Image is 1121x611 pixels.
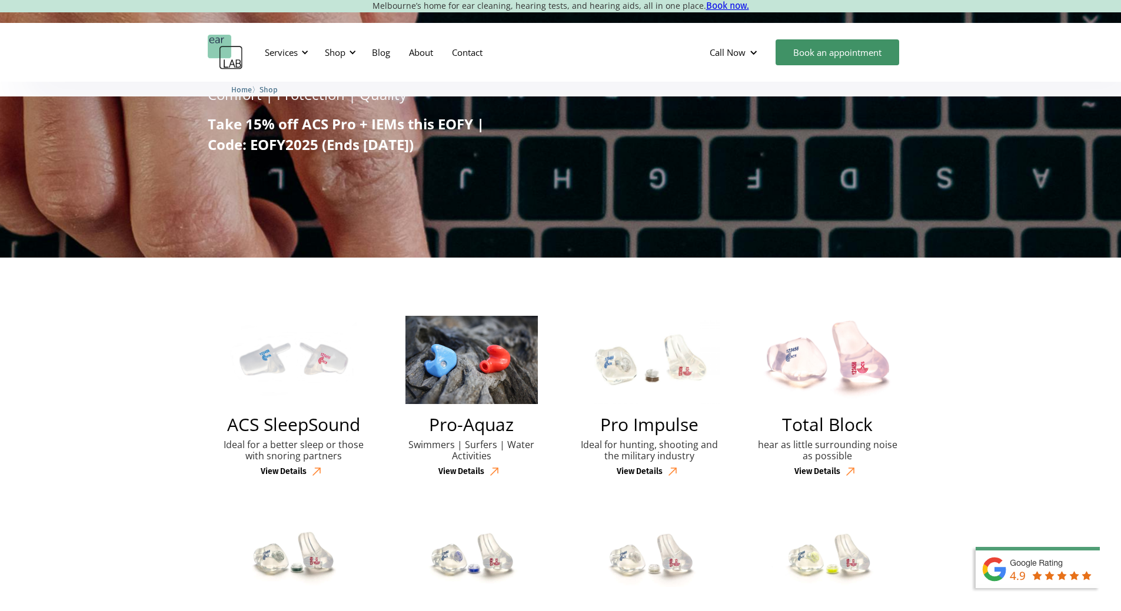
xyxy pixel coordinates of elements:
div: Call Now [710,46,746,58]
a: Blog [362,35,400,69]
img: ACS Pro 17 [586,515,714,603]
a: ACS SleepSoundACS SleepSoundIdeal for a better sleep or those with snoring partnersView Details [208,313,380,482]
img: ACS Pro 20 [763,515,892,603]
li: 〉 [231,84,260,96]
a: Book an appointment [776,39,899,65]
p: Ideal for a better sleep or those with snoring partners [219,439,368,462]
div: View Details [438,467,484,477]
div: View Details [617,467,663,477]
div: View Details [261,467,307,477]
a: Home [231,84,252,95]
p: hear as little surrounding noise as possible [753,439,902,462]
img: Total Block [761,316,894,404]
h2: ACS SleepSound [227,416,360,433]
a: Pro-AquazPro-AquazSwimmers | Surfers | Water ActivitiesView Details [385,313,558,482]
p: Swimmers | Surfers | Water Activities [397,439,546,462]
img: ACS Pro 10 [229,515,358,603]
a: Shop [260,84,278,95]
div: Shop [325,46,345,58]
img: Pro Impulse [579,316,720,404]
img: ACS Pro 15 [407,515,535,603]
h2: Pro Impulse [600,416,698,433]
a: About [400,35,443,69]
p: Ideal for hunting, shooting and the military industry [576,439,724,462]
div: View Details [794,467,840,477]
div: Services [265,46,298,58]
span: Home [231,85,252,94]
strong: Take 15% off ACS Pro + IEMs this EOFY | Code: EOFY2025 (Ends [DATE]) [208,114,484,154]
div: Call Now [700,35,770,70]
a: Total BlockTotal Blockhear as little surrounding noise as possibleView Details [741,313,914,482]
a: home [208,35,243,70]
div: Services [258,35,312,70]
div: Shop [318,35,360,70]
img: Pro-Aquaz [405,316,538,404]
a: Pro ImpulsePro ImpulseIdeal for hunting, shooting and the military industryView Details [564,313,736,482]
h2: Total Block [782,416,873,433]
img: ACS SleepSound [230,316,357,404]
a: Contact [443,35,492,69]
h2: Pro-Aquaz [429,416,514,433]
span: Shop [260,85,278,94]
